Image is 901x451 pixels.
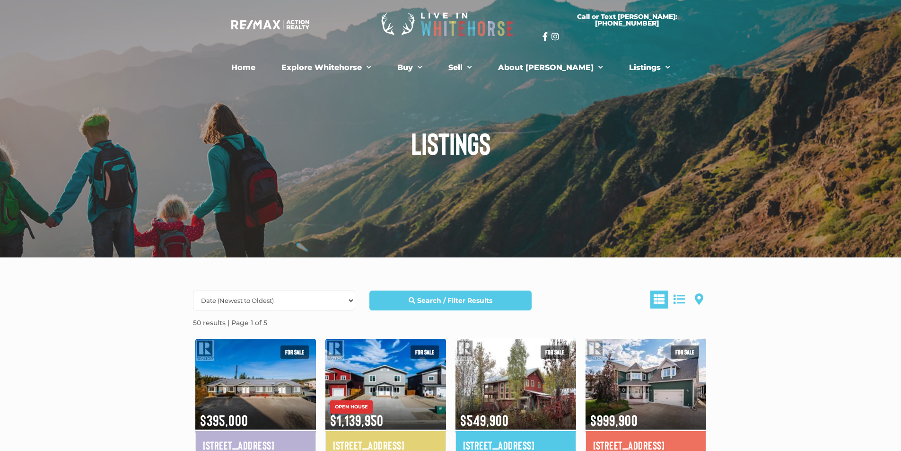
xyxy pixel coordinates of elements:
span: $1,139,950 [325,399,446,430]
img: 1217 7TH AVENUE, Dawson City, Yukon [455,337,576,431]
a: Listings [622,58,677,77]
a: About [PERSON_NAME] [491,58,610,77]
img: 47 ELLWOOD STREET, Whitehorse, Yukon [325,337,446,431]
span: $999,900 [586,399,706,430]
a: Call or Text [PERSON_NAME]: [PHONE_NUMBER] [542,8,712,32]
img: 104-12 PINTAIL PLACE, Whitehorse, Yukon [195,337,316,431]
strong: 50 results | Page 1 of 5 [193,318,267,327]
a: Buy [390,58,429,77]
a: Sell [441,58,479,77]
span: $395,000 [195,399,316,430]
span: For sale [671,345,699,359]
a: Explore Whitehorse [274,58,378,77]
span: Call or Text [PERSON_NAME]: [PHONE_NUMBER] [554,13,700,27]
span: $549,900 [455,399,576,430]
strong: Search / Filter Results [417,296,492,305]
span: For sale [541,345,569,359]
h1: Listings [186,128,716,158]
span: For sale [280,345,309,359]
a: Search / Filter Results [369,291,532,310]
span: For sale [411,345,439,359]
nav: Menu [191,58,711,77]
a: Home [224,58,262,77]
img: 5 GEM PLACE, Whitehorse, Yukon [586,337,706,431]
span: OPEN HOUSE [330,400,373,414]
